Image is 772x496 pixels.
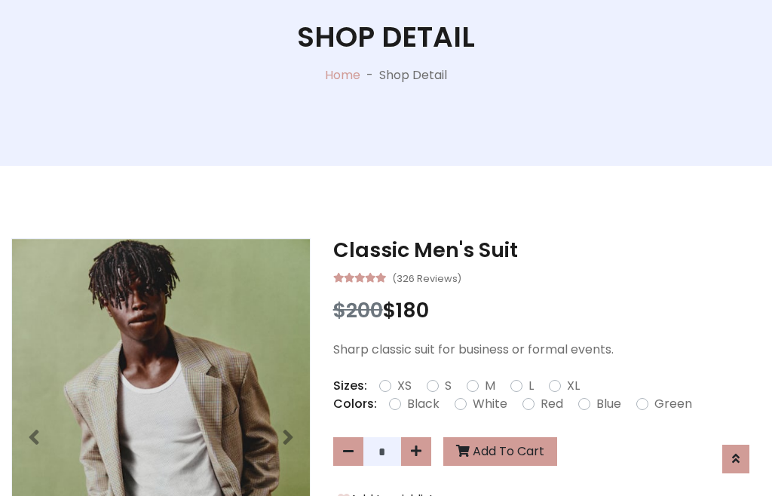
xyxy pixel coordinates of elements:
[333,299,761,323] h3: $
[297,20,475,54] h1: Shop Detail
[325,66,360,84] a: Home
[407,395,440,413] label: Black
[333,341,761,359] p: Sharp classic suit for business or formal events.
[360,66,379,84] p: -
[654,395,692,413] label: Green
[397,377,412,395] label: XS
[528,377,534,395] label: L
[596,395,621,413] label: Blue
[443,437,557,466] button: Add To Cart
[379,66,447,84] p: Shop Detail
[485,377,495,395] label: M
[473,395,507,413] label: White
[392,268,461,286] small: (326 Reviews)
[333,395,377,413] p: Colors:
[333,296,383,324] span: $200
[396,296,429,324] span: 180
[541,395,563,413] label: Red
[445,377,452,395] label: S
[333,238,761,262] h3: Classic Men's Suit
[333,377,367,395] p: Sizes:
[567,377,580,395] label: XL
